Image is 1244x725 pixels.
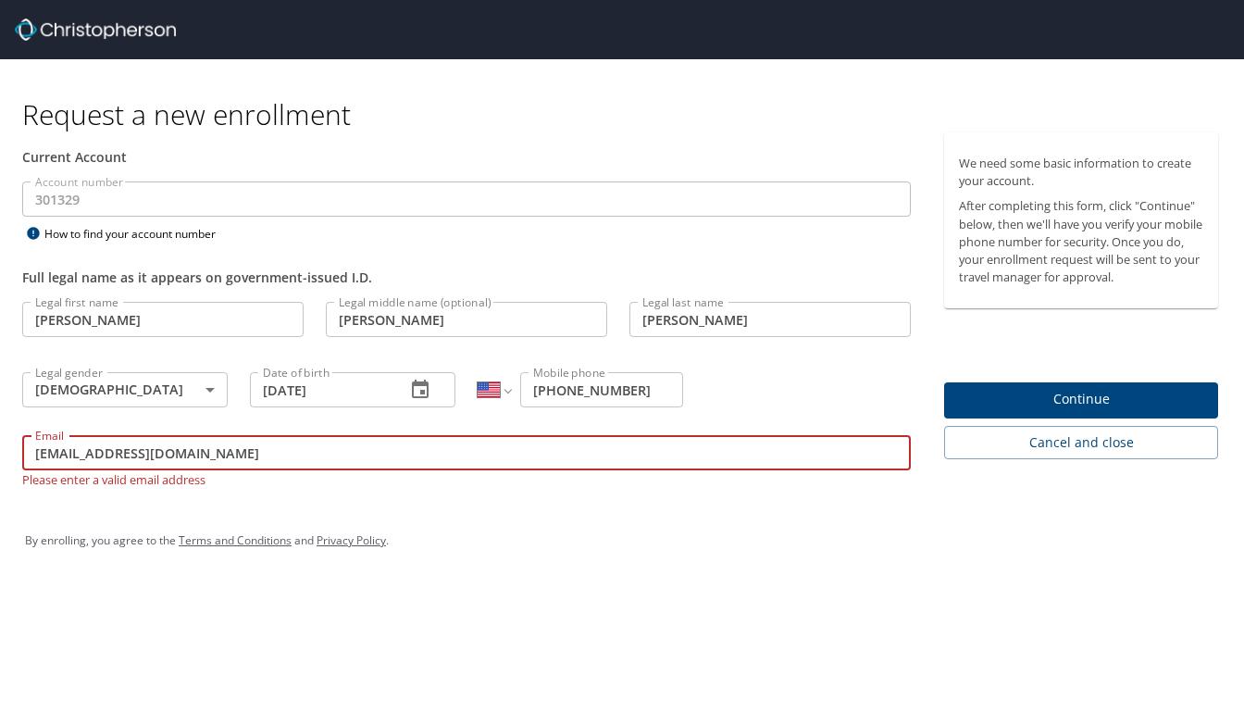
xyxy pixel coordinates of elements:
p: We need some basic information to create your account. [959,155,1203,190]
div: [DEMOGRAPHIC_DATA] [22,372,228,407]
div: How to find your account number [22,222,254,245]
p: Please enter a valid email address [22,470,911,488]
span: Cancel and close [959,431,1203,455]
div: Full legal name as it appears on government-issued I.D. [22,268,911,287]
p: After completing this form, click "Continue" below, then we'll have you verify your mobile phone ... [959,197,1203,286]
a: Terms and Conditions [179,532,292,548]
div: Current Account [22,147,911,167]
button: Continue [944,382,1218,419]
span: Continue [959,388,1203,411]
button: Cancel and close [944,426,1218,460]
input: MM/DD/YYYY [250,372,391,407]
div: By enrolling, you agree to the and . [25,518,1219,564]
h1: Request a new enrollment [22,96,1233,132]
a: Privacy Policy [317,532,386,548]
input: Enter phone number [520,372,683,407]
img: cbt logo [15,19,176,41]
